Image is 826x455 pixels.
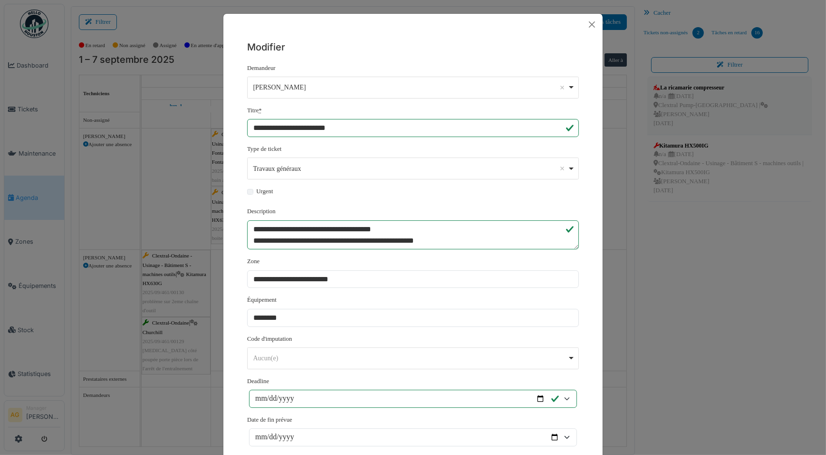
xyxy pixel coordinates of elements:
label: Deadline [247,377,269,386]
div: Travaux généraux [253,164,567,174]
label: Type de ticket [247,145,281,154]
abbr: Requis [259,107,261,114]
label: Titre [247,106,262,115]
div: Aucun(e) [253,353,567,363]
label: Demandeur [247,64,276,73]
label: Description [247,207,276,216]
label: Urgent [256,187,273,196]
button: Close [585,18,599,31]
label: Code d'imputation [247,335,292,344]
label: Équipement [247,296,277,305]
h5: Modifier [247,40,579,54]
label: Zone [247,257,259,266]
div: [PERSON_NAME] [253,82,567,92]
label: Date de fin prévue [247,415,292,425]
button: Remove item: '17547' [557,83,567,92]
button: Remove item: '1202' [557,164,567,173]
